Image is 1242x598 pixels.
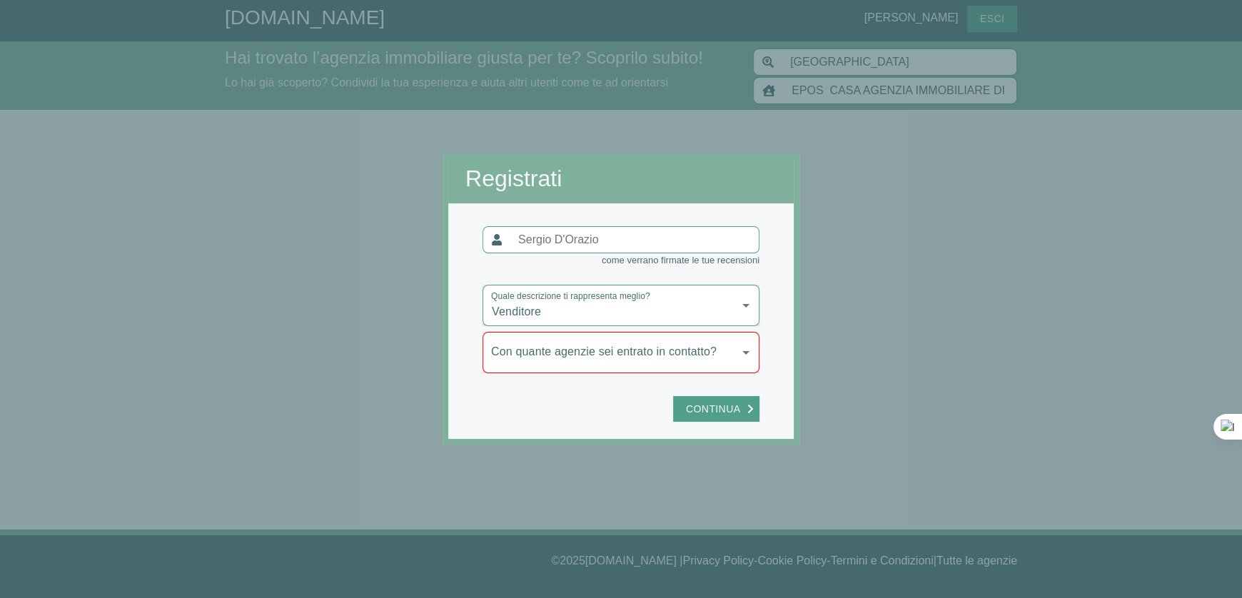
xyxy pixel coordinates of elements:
[483,285,759,326] div: Venditore
[673,396,759,422] button: Continua
[510,226,759,253] input: Sergio D'Orazio
[483,253,759,268] div: come verrano firmate le tue recensioni
[679,400,747,418] span: Continua
[465,165,777,192] h2: Registrati
[483,332,759,373] div: ​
